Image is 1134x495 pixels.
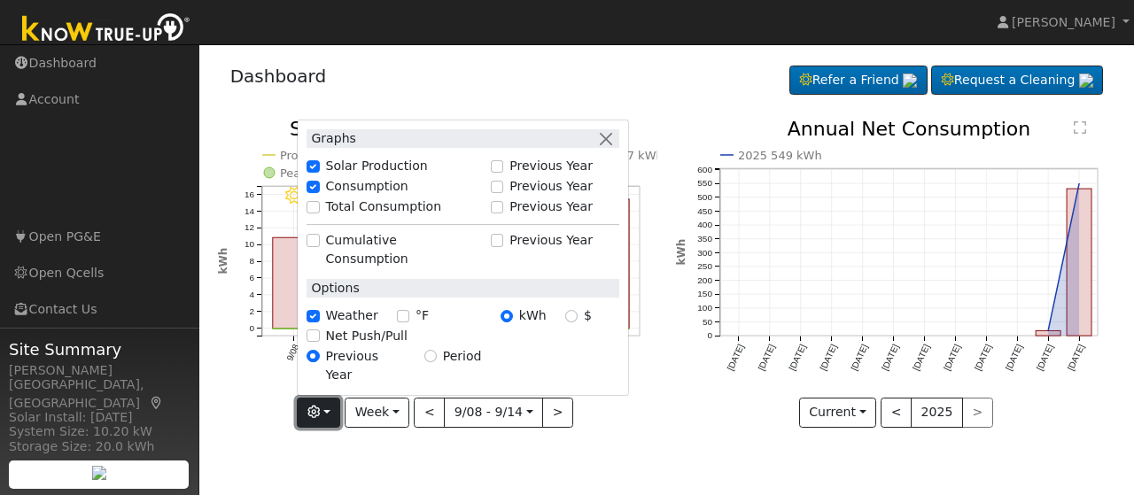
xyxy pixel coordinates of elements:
text: 14 [244,206,254,216]
input: Previous Year [491,160,503,173]
text: 0 [249,323,254,333]
img: retrieve [903,73,917,88]
text:  [1074,120,1086,135]
input: $ [565,310,578,322]
label: Graphs [307,129,356,148]
text: 8 [249,257,254,267]
label: kWh [519,306,547,325]
a: Request a Cleaning [931,66,1103,96]
button: < [881,398,912,428]
text: [DATE] [757,343,777,372]
rect: onclick="" [272,238,314,329]
input: Previous Year [491,235,503,247]
div: [PERSON_NAME] [9,361,190,380]
text: kWh [675,239,687,266]
label: Previous Year [509,231,593,250]
text: 50 [703,317,713,327]
button: > [542,398,573,428]
text: [DATE] [880,343,900,372]
label: °F [416,306,429,325]
text: 450 [697,206,712,216]
button: Week [345,398,409,428]
text: 400 [697,220,712,230]
text: 250 [697,261,712,271]
label: Previous Year [509,157,593,175]
input: Solar Production [307,160,319,173]
text: kWh [217,248,229,275]
text: [DATE] [819,343,839,372]
circle: onclick="" [1047,329,1051,333]
text: Solar Production vs Consumption [290,118,612,140]
text: 550 [697,179,712,189]
input: Previous Year [307,350,319,362]
text: [DATE] [1066,343,1086,372]
text: [DATE] [911,343,931,372]
text: [DATE] [726,343,746,372]
input: Period [424,350,437,362]
text: 600 [697,165,712,174]
div: System Size: 10.20 kW [9,422,190,441]
a: Dashboard [230,66,327,87]
text: [DATE] [788,343,808,372]
label: Cumulative Consumption [326,231,482,268]
button: 9/08 - 9/14 [444,398,543,428]
text: 2025 549 kWh [738,149,822,162]
button: < [414,398,445,428]
img: retrieve [92,466,106,480]
text: [DATE] [1035,343,1055,372]
button: 2025 [911,398,963,428]
a: Map [149,396,165,410]
label: Net Push/Pull [326,327,408,345]
text: [DATE] [850,343,870,372]
text: Peak Production Hour 0 kWh [280,166,444,180]
circle: onclick="" [1077,182,1081,186]
text: [DATE] [1004,343,1024,372]
text: 300 [697,248,712,258]
label: Solar Production [326,157,428,175]
span: [PERSON_NAME] [1012,15,1115,29]
label: Previous Year [509,177,593,196]
text: 150 [697,290,712,299]
label: Period [443,347,482,366]
a: Refer a Friend [789,66,928,96]
text: Annual Net Consumption [788,118,1031,140]
img: Know True-Up [13,10,199,50]
text: 350 [697,234,712,244]
input: Total Consumption [307,201,319,213]
input: Previous Year [491,201,503,213]
input: Consumption [307,181,319,193]
rect: onclick="" [1037,331,1061,336]
text: 0 [707,331,712,341]
text: 4 [249,290,254,299]
input: °F [397,310,409,322]
input: kWh [501,310,513,322]
text: 500 [697,192,712,202]
label: Weather [326,306,378,325]
input: Net Push/Pull [307,329,319,342]
label: Previous Year [509,197,593,216]
div: Storage Size: 20.0 kWh [9,437,190,456]
i: 9/08 - Clear [284,188,302,205]
text: Production 0 kWh [280,149,381,162]
label: Options [307,279,359,298]
input: Cumulative Consumption [307,235,319,247]
text: [DATE] [973,343,993,372]
text: 12 [244,223,254,233]
rect: onclick="" [272,329,314,329]
text: 9/08 [284,343,300,363]
text: 200 [697,275,712,285]
text: 100 [697,303,712,313]
label: Total Consumption [326,197,442,216]
text: 6 [249,274,254,283]
text: [DATE] [942,343,962,372]
input: Weather [307,310,319,322]
text: 16 [244,189,254,199]
label: Previous Year [326,347,406,384]
img: retrieve [1079,73,1093,88]
rect: onclick="" [1067,189,1091,336]
text: 10 [244,240,254,250]
label: Consumption [326,177,408,196]
div: [GEOGRAPHIC_DATA], [GEOGRAPHIC_DATA] [9,375,190,413]
span: Site Summary [9,337,190,361]
text: 2 [249,306,254,316]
